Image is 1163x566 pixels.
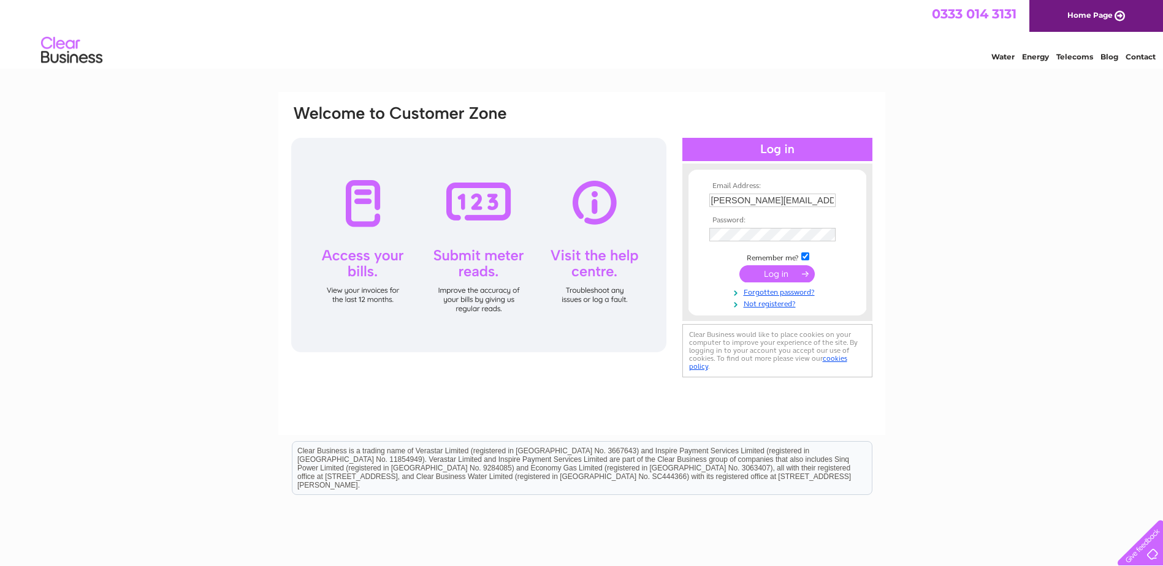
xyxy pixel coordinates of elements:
[689,354,847,371] a: cookies policy
[1056,52,1093,61] a: Telecoms
[1100,52,1118,61] a: Blog
[682,324,872,377] div: Clear Business would like to place cookies on your computer to improve your experience of the sit...
[932,6,1016,21] a: 0333 014 3131
[706,182,848,191] th: Email Address:
[991,52,1015,61] a: Water
[706,251,848,263] td: Remember me?
[739,265,815,282] input: Submit
[292,7,872,59] div: Clear Business is a trading name of Verastar Limited (registered in [GEOGRAPHIC_DATA] No. 3667643...
[706,216,848,225] th: Password:
[1126,52,1156,61] a: Contact
[709,297,848,309] a: Not registered?
[709,285,848,297] a: Forgotten password?
[40,32,103,69] img: logo.png
[1022,52,1049,61] a: Energy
